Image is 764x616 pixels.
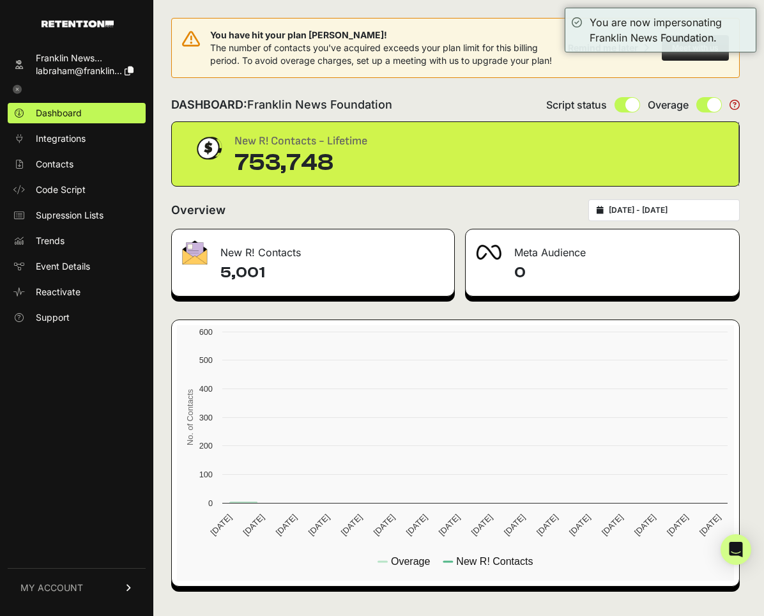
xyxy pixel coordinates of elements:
text: [DATE] [209,512,234,537]
text: [DATE] [698,512,722,537]
img: Retention.com [42,20,114,27]
a: Support [8,307,146,328]
a: Integrations [8,128,146,149]
div: You are now impersonating Franklin News Foundation. [590,15,749,45]
span: Code Script [36,183,86,196]
span: Contacts [36,158,73,171]
span: The number of contacts you've acquired exceeds your plan limit for this billing period. To avoid ... [210,42,552,66]
h4: 5,001 [220,263,444,283]
text: No. of Contacts [185,389,195,445]
h4: 0 [514,263,729,283]
span: labraham@franklin... [36,65,122,76]
a: Supression Lists [8,205,146,226]
div: Meta Audience [466,229,739,268]
text: Overage [391,556,430,567]
a: Franklin News... labraham@franklin... [8,48,146,81]
text: 100 [199,470,213,479]
img: fa-envelope-19ae18322b30453b285274b1b8af3d052b27d846a4fbe8435d1a52b978f639a2.png [182,240,208,265]
img: dollar-coin-05c43ed7efb7bc0c12610022525b4bbbb207c7efeef5aecc26f025e68dcafac9.png [192,132,224,164]
text: 300 [199,413,213,422]
span: Franklin News Foundation [247,98,392,111]
div: 753,748 [234,150,367,176]
text: [DATE] [535,512,560,537]
text: [DATE] [600,512,625,537]
text: [DATE] [274,512,299,537]
span: You have hit your plan [PERSON_NAME]! [210,29,563,42]
text: 200 [199,441,213,450]
text: 500 [199,355,213,365]
span: Supression Lists [36,209,103,222]
span: Integrations [36,132,86,145]
text: [DATE] [502,512,527,537]
span: Dashboard [36,107,82,119]
text: [DATE] [470,512,494,537]
span: Overage [648,97,689,112]
text: 600 [199,327,213,337]
span: Reactivate [36,286,80,298]
div: New R! Contacts - Lifetime [234,132,367,150]
text: New R! Contacts [456,556,533,567]
button: Remind me later [563,36,654,59]
text: [DATE] [567,512,592,537]
text: 400 [199,384,213,394]
text: [DATE] [241,512,266,537]
a: Code Script [8,180,146,200]
text: [DATE] [632,512,657,537]
div: New R! Contacts [172,229,454,268]
text: [DATE] [307,512,332,537]
a: Reactivate [8,282,146,302]
text: [DATE] [437,512,462,537]
a: Dashboard [8,103,146,123]
span: MY ACCOUNT [20,581,83,594]
text: [DATE] [339,512,364,537]
div: Open Intercom Messenger [721,534,751,565]
span: Script status [546,97,607,112]
text: 0 [208,498,213,508]
text: [DATE] [665,512,690,537]
a: MY ACCOUNT [8,568,146,607]
text: [DATE] [372,512,397,537]
a: Trends [8,231,146,251]
h2: DASHBOARD: [171,96,392,114]
a: Event Details [8,256,146,277]
text: [DATE] [404,512,429,537]
img: fa-meta-2f981b61bb99beabf952f7030308934f19ce035c18b003e963880cc3fabeebb7.png [476,245,501,260]
span: Trends [36,235,65,247]
h2: Overview [171,201,225,219]
span: Support [36,311,70,324]
a: Contacts [8,154,146,174]
div: Franklin News... [36,52,134,65]
span: Event Details [36,260,90,273]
